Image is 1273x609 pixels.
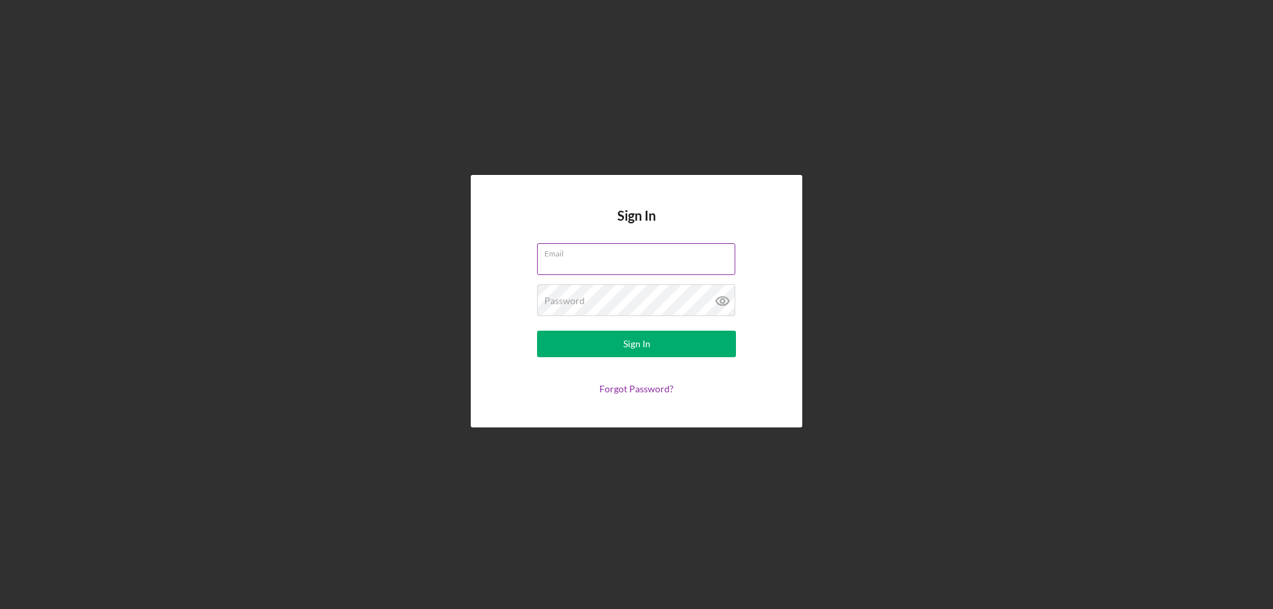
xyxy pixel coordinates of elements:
a: Forgot Password? [599,383,674,394]
label: Password [544,296,585,306]
button: Sign In [537,331,736,357]
h4: Sign In [617,208,656,243]
label: Email [544,244,735,258]
div: Sign In [623,331,650,357]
